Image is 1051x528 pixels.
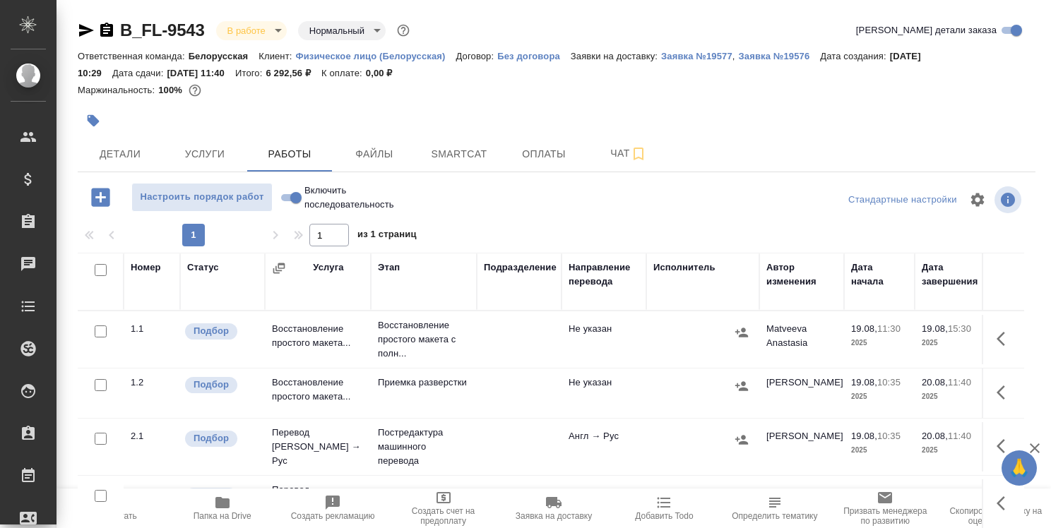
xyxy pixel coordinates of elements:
span: Услуги [171,145,239,163]
p: 2025 [851,336,908,350]
span: Определить тематику [732,511,817,521]
td: [PERSON_NAME] [759,422,844,472]
p: 10:35 [877,377,901,388]
p: 6 292,56 ₽ [266,68,321,78]
p: [DATE] 11:40 [167,68,235,78]
button: Здесь прячутся важные кнопки [988,376,1022,409]
p: 2025 [851,390,908,404]
td: Англ → Рус [562,422,646,472]
div: split button [845,189,961,211]
p: Итого: [235,68,266,78]
button: В работе [223,25,270,37]
span: Работы [256,145,323,163]
div: Можно подбирать исполнителей [184,486,258,505]
button: Назначить [731,322,752,343]
p: 19.08, [851,323,877,334]
a: Физическое лицо (Белорусская) [295,49,456,61]
span: из 1 страниц [357,226,417,246]
p: Заявка №19577 [661,51,732,61]
p: Подбор [194,431,229,445]
div: Этап [378,260,400,275]
p: Заявки на доставку: [571,51,661,61]
p: Маржинальность: [78,85,158,95]
p: Постредактура машинного перевода [378,426,470,468]
p: Заявка №19576 [739,51,821,61]
span: Создать счет на предоплату [396,506,489,526]
div: Исполнитель [653,260,715,275]
p: К оплате: [321,68,366,78]
span: Добавить Todo [635,511,693,521]
button: 🙏 [1002,450,1037,486]
span: Скопировать ссылку на оценку заказа [949,506,1043,526]
div: 1.2 [131,376,173,390]
p: Физическое лицо (Белорусская) [295,51,456,61]
div: 2.1 [131,429,173,443]
span: Призвать менеджера по развитию [838,506,932,526]
button: Добавить тэг [78,105,109,136]
p: Белорусская [189,51,259,61]
div: Статус [187,260,219,275]
p: 10:35 [877,431,901,441]
div: Можно подбирать исполнителей [184,376,258,395]
button: Настроить порядок работ [131,183,273,212]
button: Назначить [731,486,752,508]
p: Подбор [194,324,229,338]
div: Подразделение [484,260,557,275]
p: Перевод [378,486,470,500]
div: Услуга [313,260,343,275]
p: 0,00 ₽ [366,68,403,78]
p: Подбор [194,378,229,392]
td: [PERSON_NAME] [759,368,844,418]
p: 11:30 [877,323,901,334]
button: Назначить [731,376,752,397]
td: Matveeva Anastasia [759,315,844,364]
td: Перевод [PERSON_NAME] → Рус [265,419,371,475]
div: Дата начала [851,260,908,289]
button: Здесь прячутся важные кнопки [988,429,1022,463]
button: Заявка №19576 [739,49,821,64]
button: Создать счет на предоплату [388,488,498,528]
td: Не указан [562,368,646,418]
span: Настроить таблицу [961,183,994,217]
button: Скопировать ссылку [98,22,115,39]
div: Номер [131,260,161,275]
button: 0.00 RUB; [186,81,204,100]
div: В работе [216,21,287,40]
button: Пересчитать [57,488,167,528]
p: Приемка разверстки [378,376,470,390]
p: 19.08, [851,431,877,441]
p: 15:30 [948,323,971,334]
span: Детали [86,145,154,163]
a: B_FL-9543 [120,20,205,40]
button: Сгруппировать [272,261,286,275]
p: 19.08, [922,323,948,334]
div: Дата завершения [922,260,978,289]
div: Можно подбирать исполнителей [184,429,258,448]
p: , [732,51,739,61]
button: Скопировать ссылку для ЯМессенджера [78,22,95,39]
button: Добавить работу [81,183,120,212]
button: Здесь прячутся важные кнопки [988,486,1022,520]
button: Здесь прячутся важные кнопки [988,322,1022,356]
button: Заявка №19577 [661,49,732,64]
span: Smartcat [425,145,493,163]
td: Восстановление простого макета... [265,315,371,364]
span: 🙏 [1007,453,1031,483]
div: Автор изменения [766,260,837,289]
p: 20.08, [922,377,948,388]
p: Ответственная команда: [78,51,189,61]
button: Назначить [731,429,752,450]
p: 11:40 [948,431,971,441]
a: Без договора [497,49,571,61]
div: 2.2 [131,486,173,500]
button: Заявка на доставку [499,488,609,528]
span: [PERSON_NAME] детали заказа [856,23,997,37]
span: Заявка на доставку [516,511,592,521]
p: 20.08, [922,431,948,441]
p: 11:40 [948,488,971,498]
p: 100% [158,85,186,95]
p: Дата сдачи: [112,68,167,78]
span: Создать рекламацию [291,511,375,521]
button: Папка на Drive [167,488,277,528]
p: 10:35 [877,488,901,498]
